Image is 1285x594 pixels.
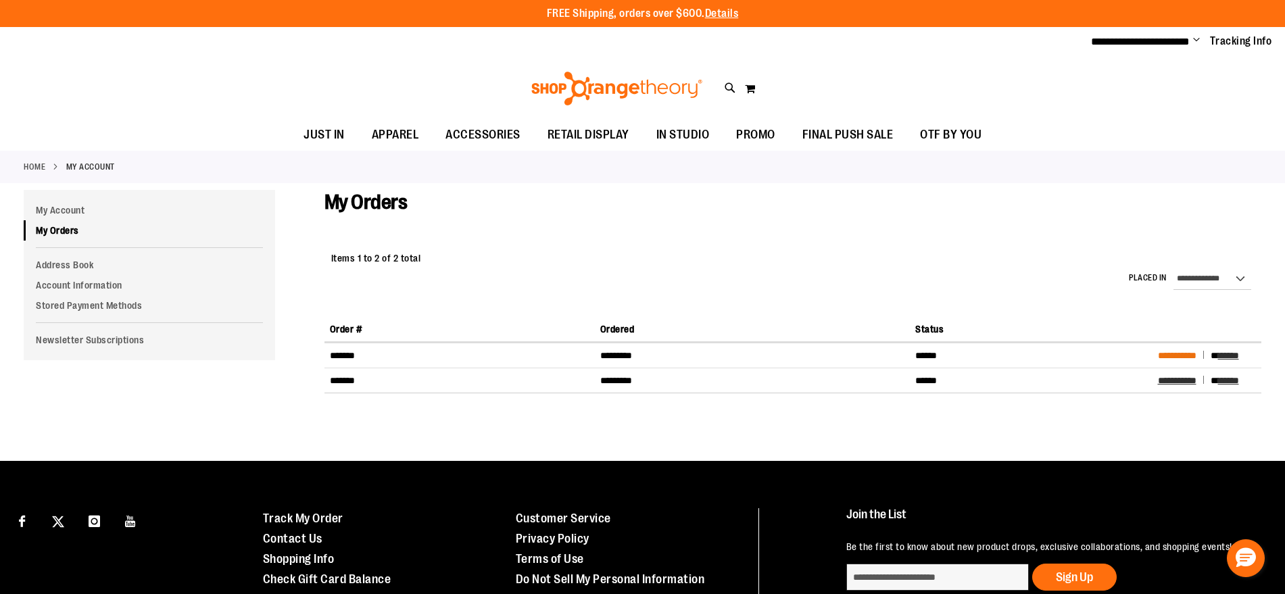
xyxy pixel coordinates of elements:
[24,330,275,350] a: Newsletter Subscriptions
[1056,570,1093,584] span: Sign Up
[445,120,520,150] span: ACCESSORIES
[52,516,64,528] img: Twitter
[47,508,70,532] a: Visit our X page
[1129,272,1167,284] label: Placed in
[263,532,322,545] a: Contact Us
[547,6,739,22] p: FREE Shipping, orders over $600.
[516,532,589,545] a: Privacy Policy
[736,120,775,150] span: PROMO
[1210,34,1272,49] a: Tracking Info
[516,552,584,566] a: Terms of Use
[846,508,1255,533] h4: Join the List
[263,572,391,586] a: Check Gift Card Balance
[263,512,343,525] a: Track My Order
[548,120,629,150] span: RETAIL DISPLAY
[723,120,789,151] a: PROMO
[789,120,907,151] a: FINAL PUSH SALE
[82,508,106,532] a: Visit our Instagram page
[324,191,408,214] span: My Orders
[534,120,643,151] a: RETAIL DISPLAY
[358,120,433,151] a: APPAREL
[802,120,894,150] span: FINAL PUSH SALE
[1193,34,1200,48] button: Account menu
[304,120,345,150] span: JUST IN
[846,540,1255,553] p: Be the first to know about new product drops, exclusive collaborations, and shopping events!
[516,572,705,586] a: Do Not Sell My Personal Information
[66,161,115,173] strong: My Account
[656,120,710,150] span: IN STUDIO
[331,253,421,264] span: Items 1 to 2 of 2 total
[1032,564,1117,591] button: Sign Up
[705,7,739,20] a: Details
[910,317,1152,342] th: Status
[529,72,704,105] img: Shop Orangetheory
[324,317,595,342] th: Order #
[372,120,419,150] span: APPAREL
[24,220,275,241] a: My Orders
[643,120,723,151] a: IN STUDIO
[1227,539,1265,577] button: Hello, have a question? Let’s chat.
[595,317,911,342] th: Ordered
[24,295,275,316] a: Stored Payment Methods
[516,512,611,525] a: Customer Service
[290,120,358,151] a: JUST IN
[906,120,995,151] a: OTF BY YOU
[920,120,981,150] span: OTF BY YOU
[263,552,335,566] a: Shopping Info
[24,255,275,275] a: Address Book
[24,200,275,220] a: My Account
[432,120,534,151] a: ACCESSORIES
[24,161,45,173] a: Home
[24,275,275,295] a: Account Information
[10,508,34,532] a: Visit our Facebook page
[846,564,1029,591] input: enter email
[119,508,143,532] a: Visit our Youtube page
